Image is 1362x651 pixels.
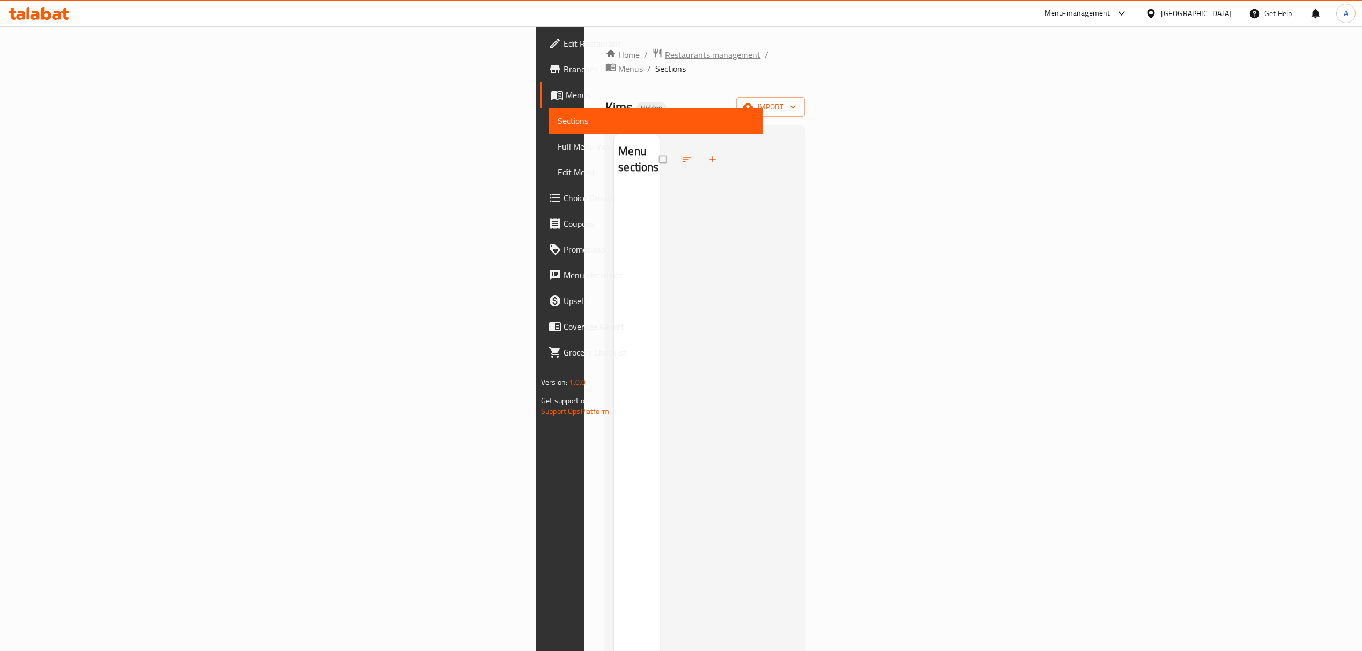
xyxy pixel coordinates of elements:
span: 1.0.0 [569,375,586,389]
a: Grocery Checklist [540,339,763,365]
button: Add section [701,147,727,171]
span: Menus [566,88,754,101]
a: Sections [549,108,763,134]
a: Menu disclaimer [540,262,763,288]
div: Menu-management [1045,7,1111,20]
span: Version: [541,375,567,389]
div: [GEOGRAPHIC_DATA] [1161,8,1232,19]
span: Branches [564,63,754,76]
a: Coupons [540,211,763,236]
a: Menus [540,82,763,108]
span: Grocery Checklist [564,346,754,359]
a: Branches [540,56,763,82]
a: Edit Restaurant [540,31,763,56]
button: import [736,97,805,117]
span: Promotions [564,243,754,256]
span: Full Menu View [558,140,754,153]
span: A [1344,8,1348,19]
span: Choice Groups [564,191,754,204]
a: Choice Groups [540,185,763,211]
a: Promotions [540,236,763,262]
a: Upsell [540,288,763,314]
span: Edit Restaurant [564,37,754,50]
li: / [765,48,768,61]
span: Edit Menu [558,166,754,179]
span: Get support on: [541,394,590,408]
span: Coupons [564,217,754,230]
a: Support.OpsPlatform [541,404,609,418]
span: Sections [558,114,754,127]
span: Coverage Report [564,320,754,333]
a: Full Menu View [549,134,763,159]
span: Menu disclaimer [564,269,754,282]
a: Edit Menu [549,159,763,185]
a: Coverage Report [540,314,763,339]
nav: Menu sections [614,185,660,194]
span: Upsell [564,294,754,307]
span: import [745,100,796,114]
